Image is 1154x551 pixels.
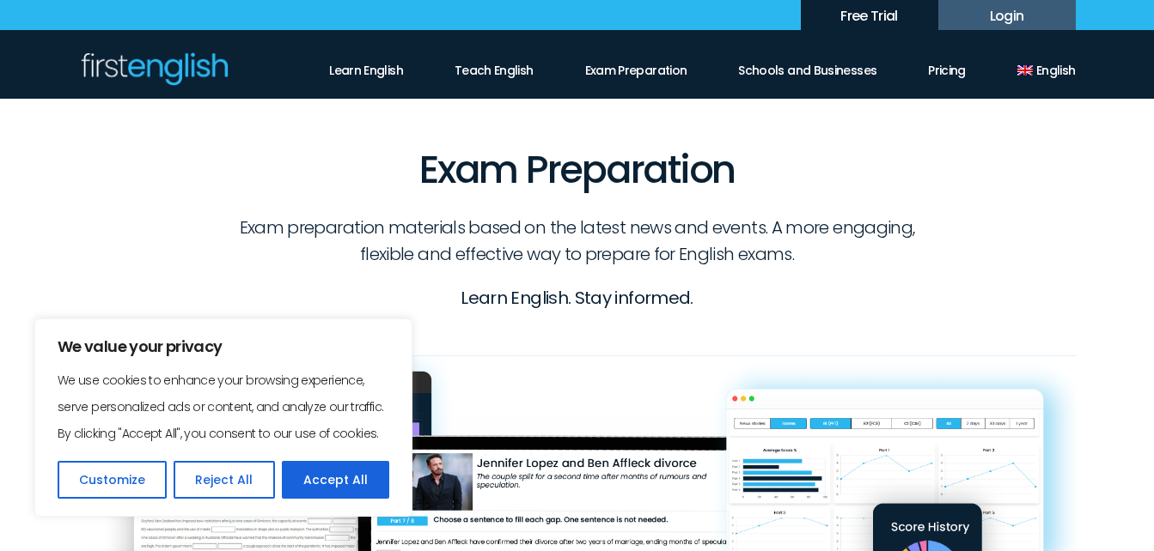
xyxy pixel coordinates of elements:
button: Customize [58,461,167,499]
a: Schools and Businesses [738,51,876,80]
p: Exam preparation materials based on the latest news and events. A more engaging, flexible and eff... [235,215,919,268]
a: Exam Preparation [585,51,687,80]
h1: Exam Preparation [79,99,1076,197]
strong: Learn English. Stay informed. [461,286,693,310]
a: Teach English [455,51,534,80]
a: English [1017,51,1076,80]
p: We use cookies to enhance your browsing experience, serve personalized ads or content, and analyz... [58,367,389,447]
a: Pricing [928,51,966,80]
p: We value your privacy [58,336,389,357]
button: Accept All [282,461,389,499]
button: Reject All [174,461,274,499]
a: Learn English [329,51,403,80]
span: English [1036,63,1076,78]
